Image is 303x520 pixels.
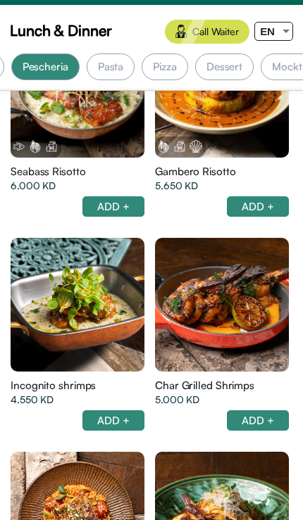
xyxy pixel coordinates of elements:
[190,140,202,153] img: Shellfish.png
[11,393,54,407] span: 4.550 KD
[175,25,187,38] img: waiter.svg
[10,20,112,41] span: Lunch & Dinner
[155,165,236,179] span: Gambero Risotto
[82,410,144,431] div: ADD +
[29,140,42,153] img: Gluten.png
[173,140,186,153] img: Dairy.png
[45,140,58,153] img: Dairy.png
[11,165,86,179] span: Seabass Risotto
[227,196,289,217] div: ADD +
[195,53,254,80] div: Dessert
[87,53,135,80] div: Pasta
[142,53,188,80] div: Pizza
[11,379,96,393] span: Incognito shrimps
[13,140,25,153] img: Fish.png
[155,179,198,193] span: 5.650 KD
[11,53,80,80] div: Pescheria
[260,25,275,37] span: EN
[82,196,144,217] div: ADD +
[155,379,254,393] span: Char Grilled Shrimps
[11,179,56,193] span: 6.000 KD
[157,140,170,153] img: Gluten.png
[227,410,289,431] div: ADD +
[155,393,199,407] span: 5.000 KD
